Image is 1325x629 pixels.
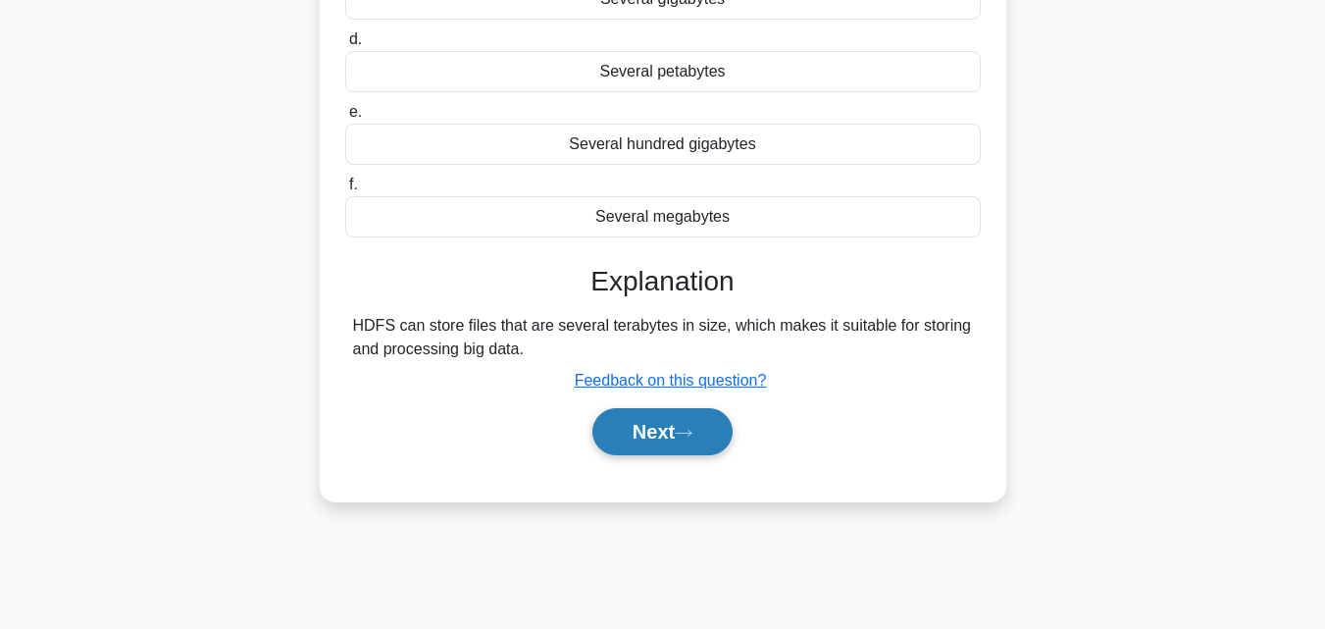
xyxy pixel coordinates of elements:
[349,103,362,120] span: e.
[575,372,767,389] a: Feedback on this question?
[345,196,981,237] div: Several megabytes
[349,30,362,47] span: d.
[345,124,981,165] div: Several hundred gigabytes
[592,408,733,455] button: Next
[345,51,981,92] div: Several petabytes
[357,265,969,298] h3: Explanation
[349,176,358,192] span: f.
[353,314,973,361] div: HDFS can store files that are several terabytes in size, which makes it suitable for storing and ...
